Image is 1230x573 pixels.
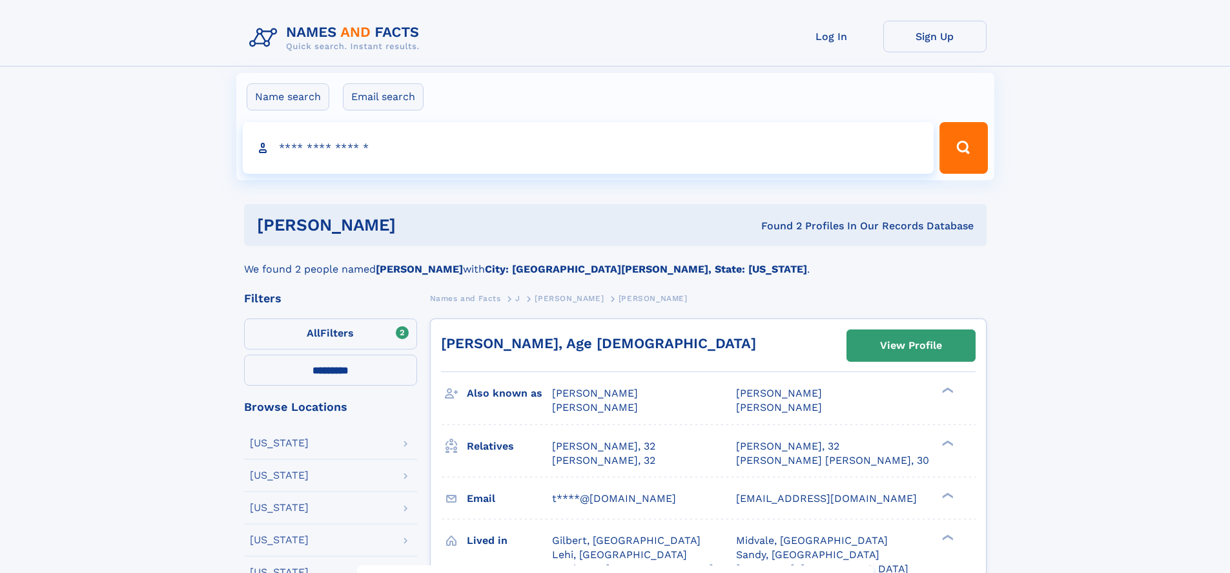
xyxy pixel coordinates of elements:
div: [US_STATE] [250,470,309,481]
div: [US_STATE] [250,503,309,513]
a: [PERSON_NAME] [535,290,604,306]
b: [PERSON_NAME] [376,263,463,275]
span: J [515,294,520,303]
b: City: [GEOGRAPHIC_DATA][PERSON_NAME], State: [US_STATE] [485,263,807,275]
div: ❯ [939,386,954,395]
span: Midvale, [GEOGRAPHIC_DATA] [736,534,888,547]
a: Names and Facts [430,290,501,306]
div: [US_STATE] [250,438,309,448]
span: Sandy, [GEOGRAPHIC_DATA] [736,548,879,561]
div: ❯ [939,439,954,447]
div: ❯ [939,491,954,499]
span: [EMAIL_ADDRESS][DOMAIN_NAME] [736,492,917,505]
a: [PERSON_NAME], 32 [552,439,655,453]
span: [PERSON_NAME] [736,387,822,399]
a: [PERSON_NAME], 32 [736,439,839,453]
a: [PERSON_NAME] [PERSON_NAME], 30 [736,453,929,468]
a: J [515,290,520,306]
label: Name search [247,83,329,110]
span: [PERSON_NAME] [736,401,822,413]
div: We found 2 people named with . [244,246,987,277]
label: Email search [343,83,424,110]
span: Gilbert, [GEOGRAPHIC_DATA] [552,534,701,547]
h3: Also known as [467,382,552,404]
a: View Profile [847,330,975,361]
span: [PERSON_NAME] [552,387,638,399]
img: Logo Names and Facts [244,21,430,56]
span: [PERSON_NAME] [619,294,688,303]
div: Filters [244,293,417,304]
a: Sign Up [883,21,987,52]
span: Lehi, [GEOGRAPHIC_DATA] [552,548,687,561]
span: [PERSON_NAME] [552,401,638,413]
a: [PERSON_NAME], 32 [552,453,655,468]
h3: Relatives [467,435,552,457]
div: ❯ [939,533,954,541]
a: [PERSON_NAME], Age [DEMOGRAPHIC_DATA] [441,335,756,351]
h1: [PERSON_NAME] [257,217,579,233]
a: Log In [780,21,883,52]
span: [PERSON_NAME] [535,294,604,303]
label: Filters [244,318,417,349]
h3: Lived in [467,530,552,552]
div: Browse Locations [244,401,417,413]
div: View Profile [880,331,942,360]
button: Search Button [939,122,987,174]
span: All [307,327,320,339]
div: [US_STATE] [250,535,309,545]
input: search input [243,122,934,174]
div: Found 2 Profiles In Our Records Database [579,219,974,233]
h3: Email [467,488,552,510]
